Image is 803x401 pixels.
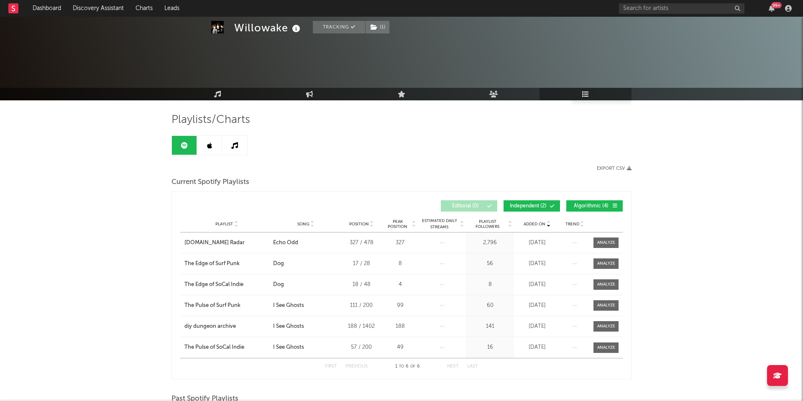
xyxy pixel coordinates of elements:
a: diy dungeon archive [184,322,269,331]
span: Editorial ( 0 ) [446,204,485,209]
div: [DATE] [516,322,558,331]
div: Willowake [234,21,302,35]
div: 141 [468,322,512,331]
button: Independent(2) [504,200,560,212]
span: Peak Position [384,219,411,229]
span: Playlist [215,222,233,227]
button: Last [467,364,478,369]
div: diy dungeon archive [184,322,236,331]
div: I See Ghosts [273,343,304,352]
div: 56 [468,260,512,268]
span: ( 1 ) [365,21,390,33]
button: (1) [366,21,389,33]
div: 18 / 48 [343,281,380,289]
div: 8 [468,281,512,289]
span: of [410,365,415,368]
div: Dog [273,260,284,268]
div: 17 / 28 [343,260,380,268]
span: Added On [524,222,545,227]
div: I See Ghosts [273,322,304,331]
div: [DATE] [516,301,558,310]
button: Export CSV [597,166,632,171]
span: Current Spotify Playlists [171,177,249,187]
div: [DATE] [516,260,558,268]
div: The Pulse of SoCal Indie [184,343,244,352]
span: Playlist Followers [468,219,507,229]
div: 4 [384,281,416,289]
a: The Pulse of SoCal Indie [184,343,269,352]
span: Position [349,222,369,227]
div: [DOMAIN_NAME] Radar [184,239,245,247]
span: Estimated Daily Streams [420,218,459,230]
button: Next [447,364,459,369]
div: The Pulse of Surf Punk [184,301,240,310]
button: Algorithmic(4) [566,200,623,212]
button: Previous [345,364,368,369]
div: 49 [384,343,416,352]
input: Search for artists [619,3,744,14]
a: [DOMAIN_NAME] Radar [184,239,269,247]
div: [DATE] [516,343,558,352]
span: Independent ( 2 ) [509,204,547,209]
div: 188 / 1402 [343,322,380,331]
a: The Pulse of Surf Punk [184,301,269,310]
div: 57 / 200 [343,343,380,352]
span: Playlists/Charts [171,115,250,125]
span: to [399,365,404,368]
div: 111 / 200 [343,301,380,310]
span: Trend [565,222,579,227]
button: Tracking [313,21,365,33]
div: 188 [384,322,416,331]
button: Editorial(0) [441,200,497,212]
button: First [325,364,337,369]
a: The Edge of SoCal Indie [184,281,269,289]
div: [DATE] [516,281,558,289]
div: 16 [468,343,512,352]
div: 60 [468,301,512,310]
div: 1 6 6 [384,362,430,372]
button: 99+ [769,5,775,12]
div: 99 + [771,2,782,8]
div: 327 [384,239,416,247]
div: Echo Odd [273,239,298,247]
div: Dog [273,281,284,289]
div: I See Ghosts [273,301,304,310]
span: Algorithmic ( 4 ) [572,204,610,209]
div: [DATE] [516,239,558,247]
div: The Edge of Surf Punk [184,260,240,268]
a: The Edge of Surf Punk [184,260,269,268]
div: 99 [384,301,416,310]
div: 8 [384,260,416,268]
span: Song [297,222,309,227]
div: 2,796 [468,239,512,247]
div: The Edge of SoCal Indie [184,281,243,289]
div: 327 / 478 [343,239,380,247]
